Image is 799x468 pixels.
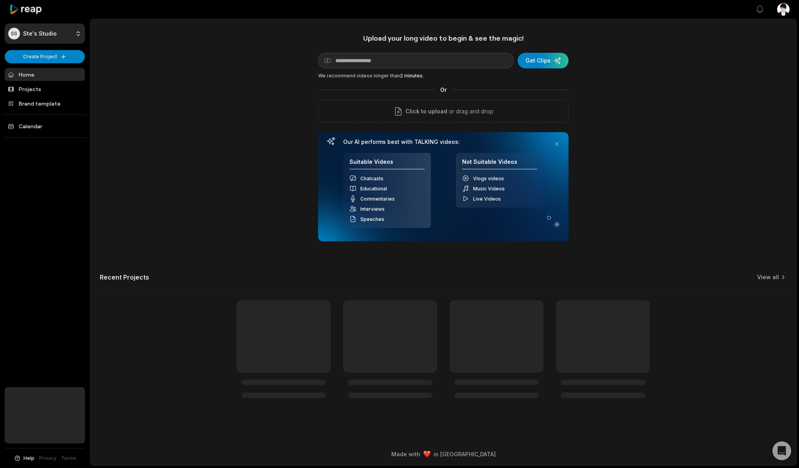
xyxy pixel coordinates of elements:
span: Vlogs videos [473,176,504,181]
span: Live Videos [473,196,501,202]
button: Create Project [5,50,85,63]
h1: Upload your long video to begin & see the magic! [318,34,569,43]
a: Brand template [5,97,85,110]
span: Or [434,86,453,94]
p: Ste's Studio [23,30,57,37]
span: Educational [360,186,387,192]
h4: Suitable Videos [349,158,425,170]
span: Music Videos [473,186,505,192]
div: We recommend videos longer than . [318,72,569,79]
span: Click to upload [405,107,447,116]
h2: Recent Projects [100,273,149,281]
span: Speeches [360,216,384,222]
a: Terms [61,455,76,462]
a: Calendar [5,120,85,133]
span: Commentaries [360,196,395,202]
a: Privacy [39,455,56,462]
a: Projects [5,82,85,95]
div: Open Intercom Messenger [772,441,791,460]
img: heart emoji [423,451,430,458]
h3: Our AI performs best with TALKING videos: [343,138,543,145]
button: Help [14,455,34,462]
span: Chatcasts [360,176,383,181]
button: Get Clips [518,53,569,68]
div: SS [8,28,20,39]
h4: Not Suitable Videos [462,158,537,170]
span: 2 minutes [400,73,423,79]
a: Home [5,68,85,81]
div: Made with in [GEOGRAPHIC_DATA] [97,450,789,458]
p: or drag and drop [447,107,493,116]
a: View all [757,273,779,281]
span: Interviews [360,206,385,212]
span: Help [23,455,34,462]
